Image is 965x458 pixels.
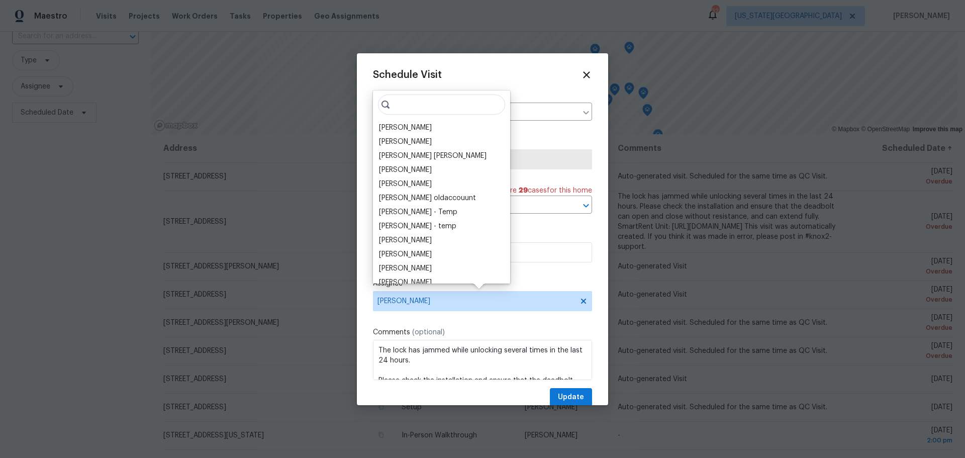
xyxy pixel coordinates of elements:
[519,187,528,194] span: 29
[379,249,432,259] div: [PERSON_NAME]
[379,165,432,175] div: [PERSON_NAME]
[379,137,432,147] div: [PERSON_NAME]
[558,391,584,404] span: Update
[379,179,432,189] div: [PERSON_NAME]
[379,123,432,133] div: [PERSON_NAME]
[579,199,593,213] button: Open
[379,151,487,161] div: [PERSON_NAME] [PERSON_NAME]
[487,186,592,196] span: There are case s for this home
[379,207,457,217] div: [PERSON_NAME] - Temp
[379,221,456,231] div: [PERSON_NAME] - temp
[379,235,432,245] div: [PERSON_NAME]
[377,297,574,305] span: [PERSON_NAME]
[373,70,442,80] span: Schedule Visit
[379,278,432,288] div: [PERSON_NAME]
[581,69,592,80] span: Close
[373,327,592,337] label: Comments
[373,340,592,380] textarea: The lock has jammed while unlocking several times in the last 24 hours. Please check the installa...
[412,329,445,336] span: (optional)
[379,193,476,203] div: [PERSON_NAME] oldaccouunt
[379,263,432,273] div: [PERSON_NAME]
[550,388,592,407] button: Update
